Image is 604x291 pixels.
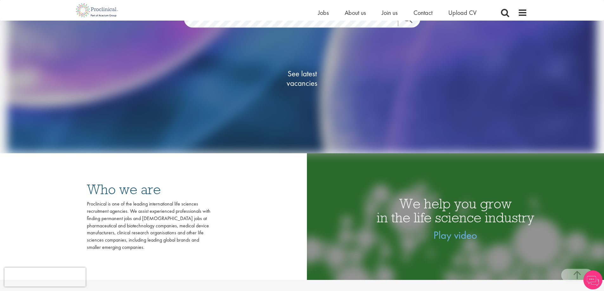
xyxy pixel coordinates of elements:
a: About us [345,9,366,17]
iframe: reCAPTCHA [4,268,86,287]
span: See latest vacancies [270,69,334,88]
a: Play video [433,228,477,242]
div: Proclinical is one of the leading international life sciences recruitment agencies. We assist exp... [87,200,211,251]
a: See latestvacancies [270,44,334,113]
a: Upload CV [448,9,477,17]
img: Chatbot [583,270,602,289]
a: Join us [382,9,398,17]
a: Contact [413,9,432,17]
a: Jobs [318,9,329,17]
h3: Who we are [87,182,211,196]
